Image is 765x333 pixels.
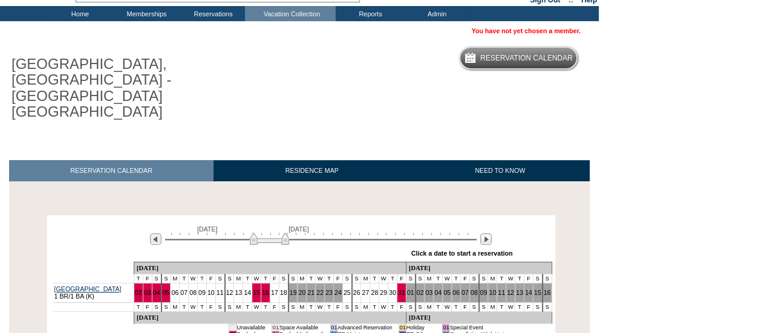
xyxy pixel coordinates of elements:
td: F [206,302,215,311]
td: W [189,274,198,283]
a: 31 [398,289,405,296]
td: 1 BR/1 BA (K) [53,283,134,302]
a: 16 [544,289,551,296]
td: S [533,274,542,283]
td: Reports [336,6,402,21]
td: T [180,302,189,311]
td: S [479,274,488,283]
td: M [425,302,434,311]
td: M [361,274,370,283]
a: 10 [489,289,496,296]
a: 06 [452,289,460,296]
td: 01 [229,324,236,331]
td: S [406,274,415,283]
td: S [161,274,171,283]
a: 14 [525,289,532,296]
td: T [261,274,270,283]
a: 09 [480,289,487,296]
td: S [469,274,478,283]
td: S [288,302,298,311]
a: 05 [163,289,170,296]
a: 12 [226,289,233,296]
td: F [333,274,342,283]
td: F [524,274,533,283]
td: S [152,274,161,283]
a: 18 [280,289,287,296]
td: W [443,302,452,311]
td: F [270,302,279,311]
td: 01 [272,324,279,331]
a: 26 [353,289,360,296]
td: F [397,302,406,311]
td: T [515,302,524,311]
td: M [234,302,243,311]
td: T [134,274,143,283]
td: T [307,274,316,283]
td: T [497,274,506,283]
td: S [152,302,161,311]
td: T [197,302,206,311]
a: 10 [207,289,215,296]
td: F [524,302,533,311]
a: 06 [171,289,178,296]
a: 24 [334,289,342,296]
td: T [307,302,316,311]
td: F [206,274,215,283]
td: T [197,274,206,283]
td: 01 [330,324,337,331]
a: 23 [325,289,333,296]
a: 12 [507,289,514,296]
td: W [316,302,325,311]
td: T [434,302,443,311]
td: Special Event [449,324,503,331]
td: S [342,274,351,283]
td: M [488,302,497,311]
td: T [261,302,270,311]
h1: [GEOGRAPHIC_DATA], [GEOGRAPHIC_DATA] - [GEOGRAPHIC_DATA] [GEOGRAPHIC_DATA] [9,54,280,123]
td: S [352,274,361,283]
a: 07 [461,289,469,296]
td: T [180,274,189,283]
td: S [342,302,351,311]
td: M [298,302,307,311]
td: S [352,302,361,311]
a: 21 [307,289,314,296]
td: S [406,302,415,311]
td: T [370,274,379,283]
td: Reservations [178,6,245,21]
a: 27 [362,289,369,296]
td: T [434,274,443,283]
a: 15 [253,289,260,296]
td: W [252,274,261,283]
td: S [225,274,234,283]
div: Click a date to start a reservation [411,250,513,257]
a: 25 [343,289,351,296]
a: 02 [135,289,142,296]
td: W [506,302,515,311]
a: 17 [271,289,278,296]
td: T [515,274,524,283]
a: 11 [498,289,505,296]
td: T [452,302,461,311]
a: NEED TO KNOW [410,160,590,181]
a: 04 [153,289,160,296]
td: S [542,274,552,283]
a: 08 [470,289,478,296]
td: S [225,302,234,311]
td: F [270,274,279,283]
td: 01 [399,324,406,331]
td: Memberships [112,6,178,21]
td: [DATE] [406,311,552,323]
a: RESERVATION CALENDAR [9,160,213,181]
td: [DATE] [134,262,406,274]
td: S [469,302,478,311]
a: 14 [244,289,251,296]
td: S [479,302,488,311]
a: 08 [189,289,197,296]
td: T [497,302,506,311]
a: 30 [389,289,396,296]
td: F [397,274,406,283]
td: Admin [402,6,469,21]
td: T [388,274,397,283]
a: 13 [235,289,242,296]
